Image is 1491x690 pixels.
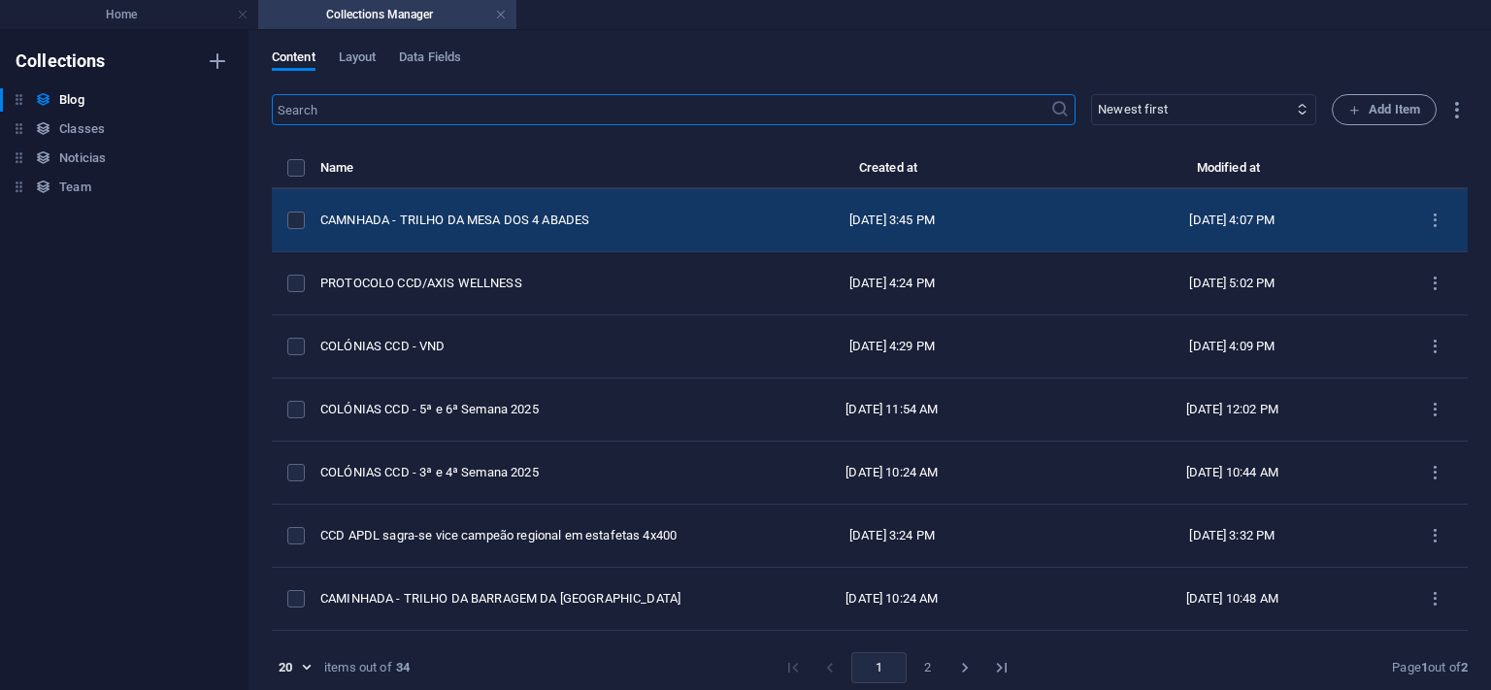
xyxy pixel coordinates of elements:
[738,212,1046,229] div: [DATE] 3:45 PM
[1077,590,1386,608] div: [DATE] 10:48 AM
[1077,527,1386,544] div: [DATE] 3:32 PM
[1077,464,1386,481] div: [DATE] 10:44 AM
[16,49,106,73] h6: Collections
[320,590,707,608] div: CAMINHADA - TRILHO DA BARRAGEM DA QUEIMADELA
[738,464,1046,481] div: [DATE] 10:24 AM
[1077,275,1386,292] div: [DATE] 5:02 PM
[1077,212,1386,229] div: [DATE] 4:07 PM
[272,659,316,676] div: 20
[986,652,1017,683] button: Go to last page
[1332,94,1437,125] button: Add Item
[320,464,707,481] div: COLÓNIAS CCD - 3ª e 4ª Semana 2025
[320,338,707,355] div: COLÓNIAS CCD - VND
[738,527,1046,544] div: [DATE] 3:24 PM
[1077,338,1386,355] div: [DATE] 4:09 PM
[59,117,105,141] h6: Classes
[59,176,90,199] h6: Team
[324,659,392,676] div: items out of
[59,147,106,170] h6: Noticias
[722,156,1062,189] th: Created at
[396,659,410,676] strong: 34
[738,275,1046,292] div: [DATE] 4:24 PM
[912,652,944,683] button: Go to page 2
[320,212,707,229] div: CAMNHADA - TRILHO DA MESA DOS 4 ABADES
[320,156,722,189] th: Name
[738,401,1046,418] div: [DATE] 11:54 AM
[851,652,907,683] button: page 1
[1461,660,1468,674] strong: 2
[738,338,1046,355] div: [DATE] 4:29 PM
[1077,401,1386,418] div: [DATE] 12:02 PM
[775,652,1020,683] nav: pagination navigation
[339,46,377,73] span: Layout
[320,401,707,418] div: COLÓNIAS CCD - 5ª e 6ª Semana 2025
[206,49,229,73] i: Create new collection
[258,4,516,25] h4: Collections Manager
[1421,660,1428,674] strong: 1
[320,527,707,544] div: CCD APDL sagra-se vice campeão regional em estafetas 4x400
[1392,659,1468,676] div: Page out of
[949,652,980,683] button: Go to next page
[399,46,461,73] span: Data Fields
[272,94,1050,125] input: Search
[1062,156,1402,189] th: Modified at
[738,590,1046,608] div: [DATE] 10:24 AM
[1348,98,1420,121] span: Add Item
[320,275,707,292] div: PROTOCOLO CCD/AXIS WELLNESS
[59,88,83,112] h6: Blog
[272,46,315,73] span: Content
